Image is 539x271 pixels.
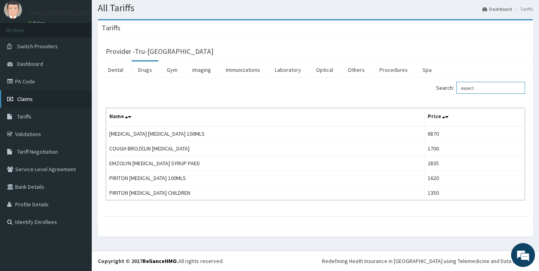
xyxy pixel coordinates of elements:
a: Online [28,20,47,26]
li: Tariffs [513,6,533,12]
td: [MEDICAL_DATA] [MEDICAL_DATA] 100MLS [106,126,424,141]
footer: All rights reserved. [92,251,539,271]
a: Dental [102,61,130,78]
div: Redefining Heath Insurance in [GEOGRAPHIC_DATA] using Telemedicine and Data Science! [322,257,533,265]
h1: All Tariffs [98,3,533,13]
td: 2835 [424,156,525,171]
th: Name [106,108,424,127]
img: d_794563401_company_1708531726252_794563401 [15,40,32,60]
p: Tru-Care Med Centre [28,9,92,16]
a: Gym [160,61,184,78]
td: 1700 [424,141,525,156]
td: 6870 [424,126,525,141]
textarea: Type your message and hit 'Enter' [4,184,152,212]
a: Dashboard [482,6,512,12]
a: Others [342,61,371,78]
a: Immunizations [219,61,267,78]
div: Minimize live chat window [131,4,150,23]
th: Price [424,108,525,127]
h3: Provider - Tru-[GEOGRAPHIC_DATA] [106,48,213,55]
span: We're online! [46,83,110,164]
input: Search: [456,82,525,94]
div: Chat with us now [41,45,134,55]
a: Laboratory [269,61,308,78]
a: Optical [310,61,340,78]
td: PIRITON [MEDICAL_DATA] CHILDREN [106,186,424,200]
td: EMZOLYN [MEDICAL_DATA] SYRUP PAED [106,156,424,171]
a: Drugs [132,61,158,78]
span: Tariffs [17,113,32,120]
span: Tariff Negotiation [17,148,58,155]
a: RelianceHMO [142,257,177,265]
a: Spa [416,61,438,78]
label: Search: [436,82,525,94]
a: Procedures [373,61,414,78]
strong: Copyright © 2017 . [98,257,178,265]
td: 1620 [424,171,525,186]
span: Claims [17,95,33,103]
a: Imaging [186,61,217,78]
td: PIRITON [MEDICAL_DATA] 100MLS [106,171,424,186]
td: COUGH BROZELIN [MEDICAL_DATA] [106,141,424,156]
span: Switch Providers [17,43,58,50]
td: 1350 [424,186,525,200]
img: User Image [4,1,22,19]
h3: Tariffs [102,24,120,32]
span: Dashboard [17,60,43,67]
